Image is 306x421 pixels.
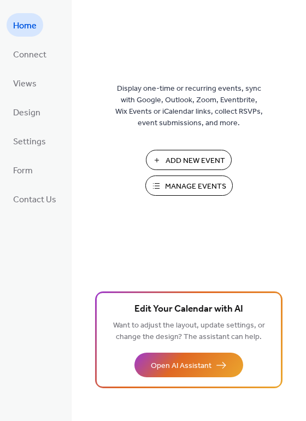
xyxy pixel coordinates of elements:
span: Home [13,17,37,34]
span: Display one-time or recurring events, sync with Google, Outlook, Zoom, Eventbrite, Wix Events or ... [115,83,263,129]
span: Manage Events [165,181,226,192]
a: Contact Us [7,187,63,210]
button: Manage Events [145,176,233,196]
a: Design [7,100,47,124]
span: Add New Event [166,155,225,167]
a: Settings [7,129,52,153]
span: Want to adjust the layout, update settings, or change the design? The assistant can help. [113,318,265,344]
a: Form [7,158,39,182]
span: Settings [13,133,46,150]
span: Contact Us [13,191,56,208]
span: Connect [13,46,46,63]
a: Connect [7,42,53,66]
span: Form [13,162,33,179]
span: Views [13,75,37,92]
a: Views [7,71,43,95]
span: Edit Your Calendar with AI [134,302,243,317]
button: Open AI Assistant [134,353,243,377]
button: Add New Event [146,150,232,170]
a: Home [7,13,43,37]
span: Open AI Assistant [151,360,211,372]
span: Design [13,104,40,121]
